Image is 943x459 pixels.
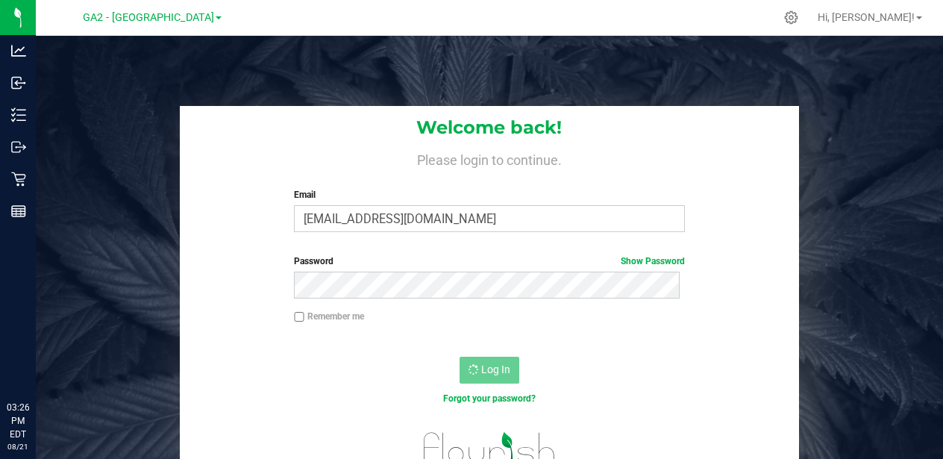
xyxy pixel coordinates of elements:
input: Remember me [294,312,304,322]
inline-svg: Reports [11,204,26,219]
span: GA2 - [GEOGRAPHIC_DATA] [83,11,214,24]
h1: Welcome back! [180,118,800,137]
inline-svg: Inventory [11,107,26,122]
inline-svg: Retail [11,172,26,187]
span: Hi, [PERSON_NAME]! [818,11,915,23]
a: Show Password [621,256,685,266]
div: Manage settings [782,10,801,25]
p: 03:26 PM EDT [7,401,29,441]
inline-svg: Outbound [11,140,26,154]
button: Log In [460,357,519,384]
inline-svg: Analytics [11,43,26,58]
span: Password [294,256,333,266]
span: Log In [481,363,510,375]
h4: Please login to continue. [180,149,800,167]
inline-svg: Inbound [11,75,26,90]
a: Forgot your password? [443,393,536,404]
p: 08/21 [7,441,29,452]
label: Remember me [294,310,364,323]
label: Email [294,188,685,202]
